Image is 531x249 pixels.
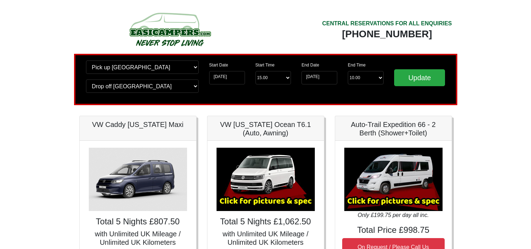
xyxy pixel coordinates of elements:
[394,69,445,86] input: Update
[214,217,317,227] h4: Total 5 Nights £1,062.50
[344,148,443,211] img: Auto-Trail Expedition 66 - 2 Berth (Shower+Toilet)
[103,10,237,49] img: campers-checkout-logo.png
[358,212,429,218] i: Only £199.75 per day all inc.
[348,62,366,68] label: End Time
[214,120,317,137] h5: VW [US_STATE] Ocean T6.1 (Auto, Awning)
[301,71,337,84] input: Return Date
[87,120,189,129] h5: VW Caddy [US_STATE] Maxi
[322,28,452,40] div: [PHONE_NUMBER]
[342,225,445,235] h4: Total Price £998.75
[217,148,315,211] img: VW California Ocean T6.1 (Auto, Awning)
[209,71,245,84] input: Start Date
[214,230,317,247] h5: with Unlimited UK Mileage / Unlimited UK Kilometers
[322,19,452,28] div: CENTRAL RESERVATIONS FOR ALL ENQUIRIES
[87,230,189,247] h5: with Unlimited UK Mileage / Unlimited UK Kilometers
[342,120,445,137] h5: Auto-Trail Expedition 66 - 2 Berth (Shower+Toilet)
[301,62,319,68] label: End Date
[87,217,189,227] h4: Total 5 Nights £807.50
[89,148,187,211] img: VW Caddy California Maxi
[255,62,275,68] label: Start Time
[209,62,228,68] label: Start Date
